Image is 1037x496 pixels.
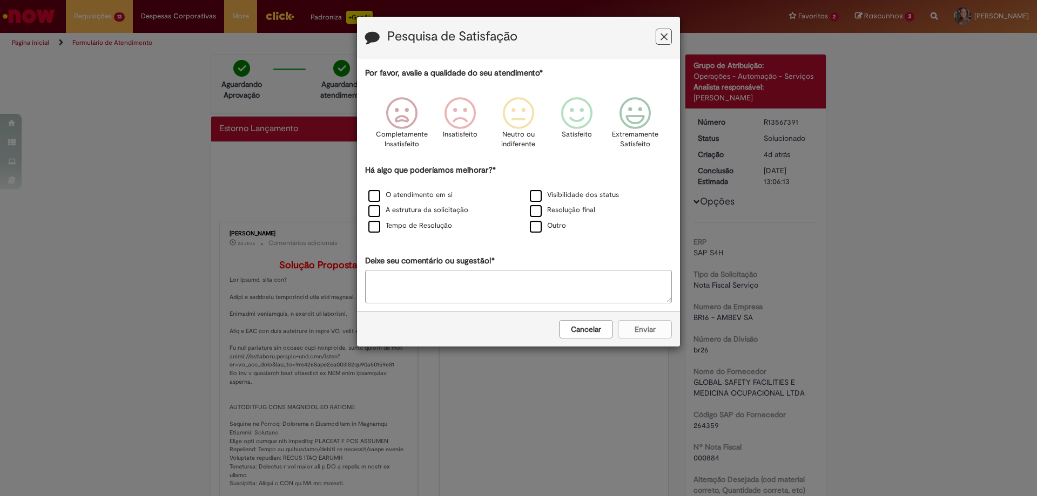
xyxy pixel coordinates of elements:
div: Extremamente Satisfeito [608,89,663,163]
label: O atendimento em si [368,190,453,200]
button: Cancelar [559,320,613,338]
p: Satisfeito [562,130,592,140]
p: Insatisfeito [443,130,477,140]
label: Por favor, avalie a qualidade do seu atendimento* [365,67,543,79]
p: Completamente Insatisfeito [376,130,428,150]
label: Pesquisa de Satisfação [387,30,517,44]
label: Visibilidade dos status [530,190,619,200]
div: Insatisfeito [433,89,488,163]
div: Satisfeito [549,89,604,163]
div: Completamente Insatisfeito [374,89,429,163]
div: Há algo que poderíamos melhorar?* [365,165,672,234]
p: Neutro ou indiferente [499,130,538,150]
label: Resolução final [530,205,595,215]
label: Tempo de Resolução [368,221,452,231]
label: Deixe seu comentário ou sugestão!* [365,255,495,267]
p: Extremamente Satisfeito [612,130,658,150]
div: Neutro ou indiferente [491,89,546,163]
label: Outro [530,221,566,231]
label: A estrutura da solicitação [368,205,468,215]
